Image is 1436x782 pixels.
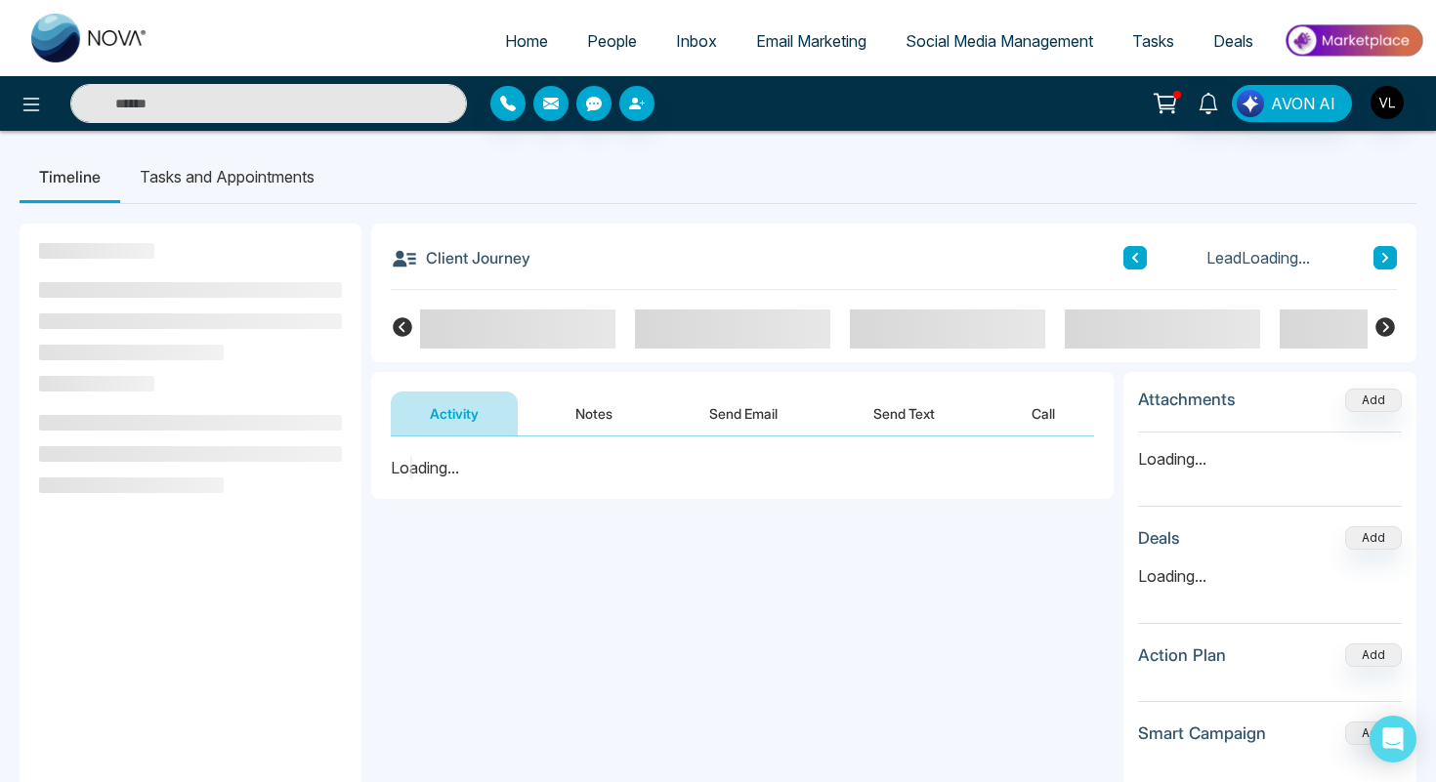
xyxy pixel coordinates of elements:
[1232,85,1352,122] button: AVON AI
[737,22,886,60] a: Email Marketing
[1138,645,1226,665] h3: Action Plan
[756,31,866,51] span: Email Marketing
[1138,432,1402,471] p: Loading...
[587,31,637,51] span: People
[1206,246,1310,269] span: Lead Loading...
[834,391,974,435] button: Send Text
[1345,389,1402,412] button: Add
[1271,92,1335,115] span: AVON AI
[1113,22,1194,60] a: Tasks
[1345,526,1402,550] button: Add
[391,456,1094,479] div: Loading...
[1283,19,1424,62] img: Market-place.gif
[1345,391,1402,407] span: Add
[1237,90,1264,117] img: Lead Flow
[1138,723,1266,743] h3: Smart Campaign
[1345,721,1402,745] button: Add
[1371,86,1404,119] img: User Avatar
[1138,564,1402,588] p: Loading...
[568,22,656,60] a: People
[1345,643,1402,667] button: Add
[1132,31,1174,51] span: Tasks
[20,150,120,203] li: Timeline
[391,243,530,272] h3: Client Journey
[1370,716,1416,762] div: Open Intercom Messenger
[906,31,1093,51] span: Social Media Management
[1194,22,1273,60] a: Deals
[886,22,1113,60] a: Social Media Management
[391,391,518,435] button: Activity
[505,31,548,51] span: Home
[670,391,817,435] button: Send Email
[1138,390,1236,409] h3: Attachments
[486,22,568,60] a: Home
[120,150,334,203] li: Tasks and Appointments
[1213,31,1253,51] span: Deals
[536,391,652,435] button: Notes
[31,14,148,62] img: Nova CRM Logo
[993,391,1094,435] button: Call
[1138,528,1180,548] h3: Deals
[656,22,737,60] a: Inbox
[676,31,717,51] span: Inbox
